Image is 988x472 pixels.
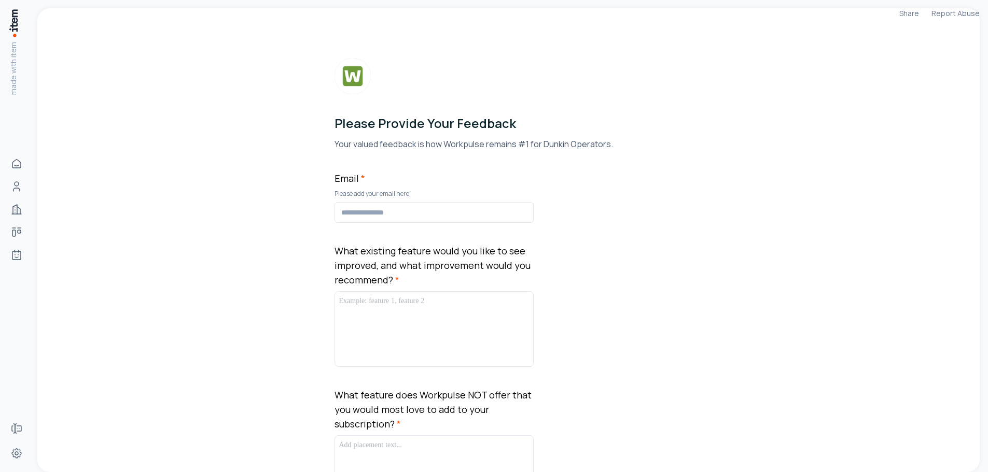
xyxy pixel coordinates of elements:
p: Please add your email here: [335,190,534,198]
label: Email [335,172,365,184]
label: What existing feature would you like to see improved, and what improvement would you recommend? [335,245,531,286]
p: made with item [8,42,19,95]
a: Home [6,153,27,174]
a: Forms [6,418,27,439]
a: made with item [8,8,19,95]
p: Your valued feedback is how Workpulse remains #1 for Dunkin Operators. [335,138,683,150]
button: Share [899,8,919,19]
h1: Please Provide Your Feedback [335,115,683,132]
img: Item Brain Logo [8,8,19,38]
a: People [6,176,27,197]
label: What feature does Workpulse NOT offer that you would most love to add to your subscription? [335,389,532,430]
a: Report Abuse [931,8,980,19]
a: Deals [6,222,27,242]
a: Companies [6,199,27,220]
a: Agents [6,245,27,265]
a: Settings [6,443,27,464]
img: Form Logo [335,58,371,94]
